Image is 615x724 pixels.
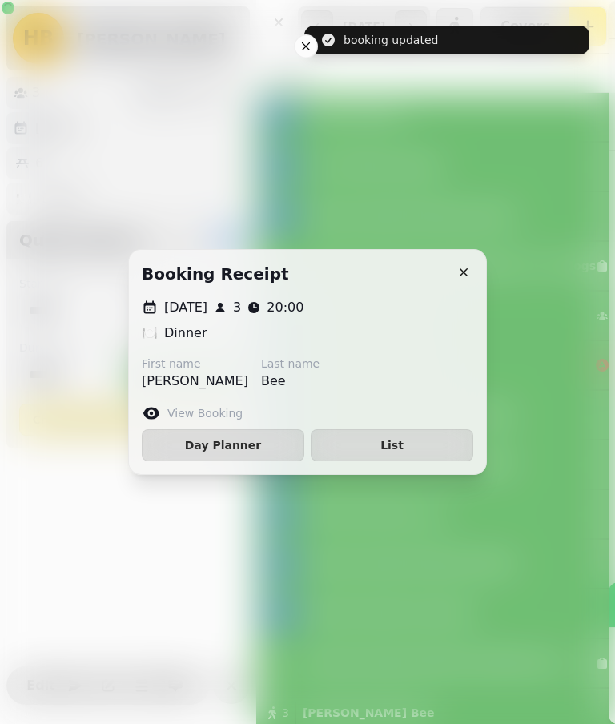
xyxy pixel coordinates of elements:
p: 20:00 [267,298,303,317]
span: List [324,440,460,451]
label: First name [142,356,248,372]
p: 3 [233,298,241,317]
p: 🍽️ [142,324,158,343]
p: Dinner [164,324,207,343]
h2: Booking receipt [142,263,289,285]
span: Day Planner [155,440,291,451]
button: List [311,429,473,461]
label: View Booking [167,405,243,421]
button: Day Planner [142,429,304,461]
p: [PERSON_NAME] [142,372,248,391]
p: Bee [261,372,320,391]
label: Last name [261,356,320,372]
p: [DATE] [164,298,207,317]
